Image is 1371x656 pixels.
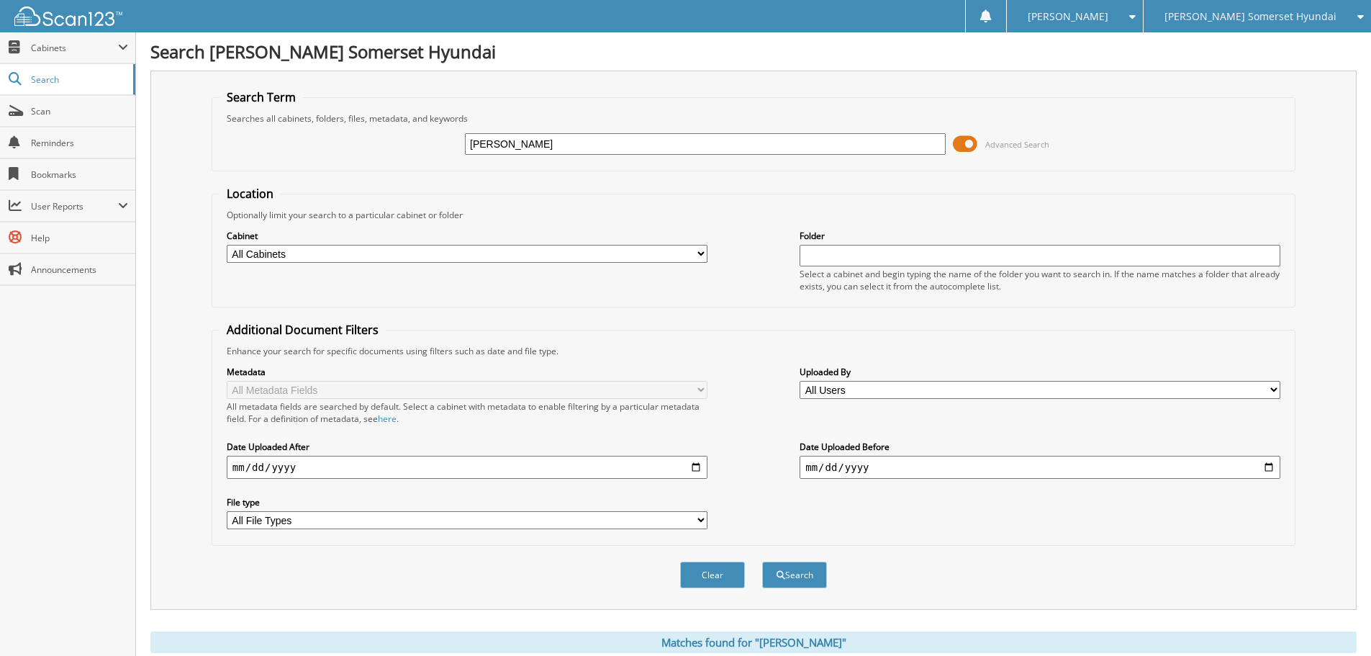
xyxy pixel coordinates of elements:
[220,322,386,338] legend: Additional Document Filters
[31,137,128,149] span: Reminders
[220,209,1288,221] div: Optionally limit your search to a particular cabinet or folder
[220,345,1288,357] div: Enhance your search for specific documents using filters such as date and file type.
[31,264,128,276] span: Announcements
[220,89,303,105] legend: Search Term
[150,40,1357,63] h1: Search [PERSON_NAME] Somerset Hyundai
[227,441,707,453] label: Date Uploaded After
[227,456,707,479] input: start
[227,496,707,508] label: File type
[680,562,745,588] button: Clear
[800,366,1280,378] label: Uploaded By
[800,456,1280,479] input: end
[31,232,128,244] span: Help
[220,186,281,202] legend: Location
[31,169,128,181] span: Bookmarks
[227,400,707,425] div: All metadata fields are searched by default. Select a cabinet with metadata to enable filtering b...
[800,268,1280,292] div: Select a cabinet and begin typing the name of the folder you want to search in. If the name match...
[378,413,397,425] a: here
[31,42,118,54] span: Cabinets
[800,441,1280,453] label: Date Uploaded Before
[762,562,827,588] button: Search
[31,200,118,212] span: User Reports
[150,632,1357,653] div: Matches found for "[PERSON_NAME]"
[31,73,126,86] span: Search
[31,105,128,117] span: Scan
[1028,12,1108,21] span: [PERSON_NAME]
[227,230,707,242] label: Cabinet
[227,366,707,378] label: Metadata
[800,230,1280,242] label: Folder
[985,139,1049,150] span: Advanced Search
[220,112,1288,125] div: Searches all cabinets, folders, files, metadata, and keywords
[14,6,122,26] img: scan123-logo-white.svg
[1164,12,1336,21] span: [PERSON_NAME] Somerset Hyundai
